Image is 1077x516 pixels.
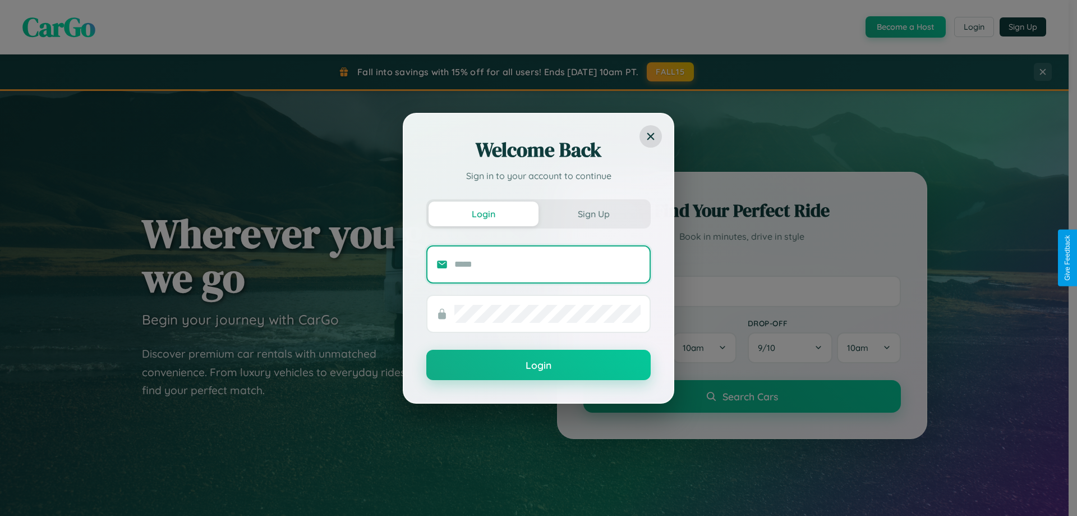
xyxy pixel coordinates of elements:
[538,202,648,226] button: Sign Up
[426,136,651,163] h2: Welcome Back
[426,169,651,182] p: Sign in to your account to continue
[426,350,651,380] button: Login
[1064,235,1071,281] div: Give Feedback
[429,202,538,226] button: Login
